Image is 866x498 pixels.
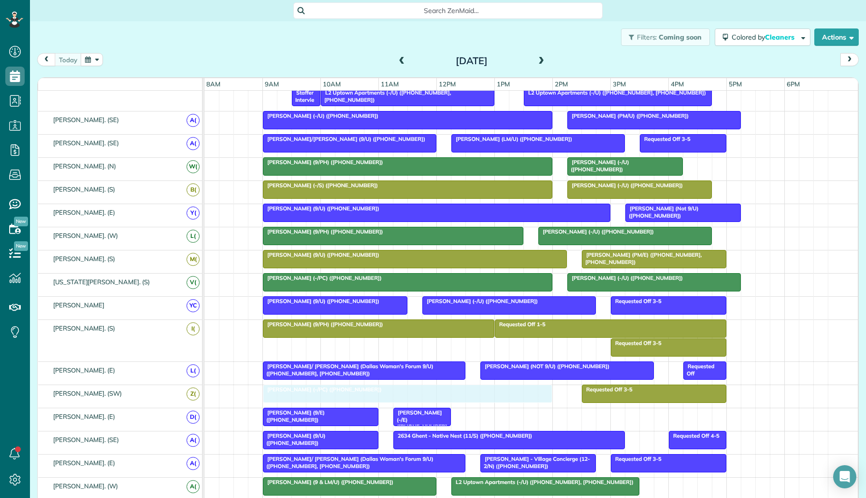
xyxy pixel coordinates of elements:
span: D( [187,411,200,424]
h2: [DATE] [411,55,532,66]
span: [PERSON_NAME]. (SW) [51,389,124,397]
span: Y( [187,207,200,220]
span: [PERSON_NAME] (9/U) ([PHONE_NUMBER]) [262,251,380,258]
span: A( [187,114,200,127]
span: New [14,217,28,226]
span: Requested Off 1-5 [494,321,546,328]
span: 5pm [727,80,744,88]
span: Requested Off 3-5 [639,136,691,142]
span: Requested Off [683,363,714,376]
span: [PERSON_NAME] (-/U) ([PHONE_NUMBER]) [567,182,683,189]
span: 4pm [669,80,686,88]
span: [PERSON_NAME]. (E) [51,459,117,467]
span: 10am [321,80,343,88]
span: W( [187,160,200,173]
span: Requested Off 4-5 [668,432,720,439]
span: 8am [204,80,222,88]
span: [PERSON_NAME]. (S) [51,324,117,332]
span: Z( [187,387,200,401]
span: [PERSON_NAME]. (SE) [51,116,121,124]
span: [PERSON_NAME] - Village Concierge (12-2/N) ([PHONE_NUMBER]) [480,456,590,469]
span: [PERSON_NAME]/ [PERSON_NAME] (Dallas Woman's Forum 9/U) ([PHONE_NUMBER], [PHONE_NUMBER]) [262,456,433,469]
span: L2 Uptown Apartments (-/U) ([PHONE_NUMBER], [PHONE_NUMBER]) [451,479,634,485]
button: prev [37,53,56,66]
span: [PERSON_NAME] (LM/U) ([PHONE_NUMBER]) [451,136,573,142]
span: [PERSON_NAME] (-/U) ([PHONE_NUMBER]) [538,228,654,235]
span: [PERSON_NAME] (9/U) ([PHONE_NUMBER]) [262,432,326,446]
span: Coming soon [659,33,702,41]
span: A( [187,137,200,150]
span: [PERSON_NAME]. (W) [51,232,120,239]
span: V( [187,276,200,289]
span: [PERSON_NAME] (-/PC) ([PHONE_NUMBER]) [262,386,382,393]
button: Colored byCleaners [715,28,810,46]
span: [PERSON_NAME]. (S) [51,255,117,263]
span: A( [187,480,200,493]
span: 1pm [495,80,512,88]
span: B( [187,183,200,196]
span: [PERSON_NAME] (9/PH) ([PHONE_NUMBER]) [262,321,384,328]
span: Staffer Interview [291,89,314,110]
span: YC [187,299,200,312]
span: [PERSON_NAME] (-/U) ([PHONE_NUMBER]) [567,159,629,172]
span: [PERSON_NAME]. (E) [51,366,117,374]
span: [PERSON_NAME] (-/S) ([PHONE_NUMBER]) [262,182,378,189]
span: I( [187,322,200,335]
span: [PERSON_NAME] (9/U) ([PHONE_NUMBER]) [262,298,380,304]
span: [PERSON_NAME]. (E) [51,208,117,216]
span: [PERSON_NAME]. (W) [51,482,120,490]
span: [PERSON_NAME]/[PERSON_NAME] (9/U) ([PHONE_NUMBER]) [262,136,426,142]
span: [PERSON_NAME] (9/PH) ([PHONE_NUMBER]) [262,159,384,166]
span: [PERSON_NAME] (-/U) ([PHONE_NUMBER]) [567,275,683,281]
span: 3pm [611,80,628,88]
span: [PERSON_NAME] (PM/U) ([PHONE_NUMBER]) [567,112,689,119]
span: Requested Off 3-5 [610,298,662,304]
span: 11am [379,80,401,88]
span: 12pm [437,80,458,88]
span: [PERSON_NAME] (-/U) ([PHONE_NUMBER]) [422,298,538,304]
button: next [840,53,859,66]
span: [PERSON_NAME] (-/E) ([PHONE_NUMBER]) [393,409,447,437]
button: Actions [814,28,859,46]
span: Colored by [732,33,798,41]
span: Requested Off 3-5 [610,340,662,346]
span: 6pm [785,80,802,88]
span: Requested Off 3-5 [581,386,633,393]
span: [PERSON_NAME] (9/PH) ([PHONE_NUMBER]) [262,228,384,235]
span: [PERSON_NAME]. (SE) [51,139,121,147]
span: [PERSON_NAME]. (E) [51,413,117,420]
span: [PERSON_NAME]. (SE) [51,436,121,443]
span: [PERSON_NAME]. (N) [51,162,118,170]
span: [PERSON_NAME] (NOT 9/U) ([PHONE_NUMBER]) [480,363,610,370]
span: Filters: [637,33,657,41]
span: [PERSON_NAME]. (S) [51,185,117,193]
span: L2 Uptown Apartments (-/U) ([PHONE_NUMBER], [PHONE_NUMBER]) [523,89,707,96]
div: Open Intercom Messenger [833,465,856,488]
button: today [55,53,82,66]
span: 2634 Ghent - Native Nest (11/S) ([PHONE_NUMBER]) [393,432,533,439]
span: Requested Off 3-5 [610,456,662,462]
span: L( [187,364,200,377]
span: [PERSON_NAME] (PM/E) ([PHONE_NUMBER], [PHONE_NUMBER]) [581,251,702,265]
span: [PERSON_NAME]/ [PERSON_NAME] (Dallas Woman's Forum 9/U) ([PHONE_NUMBER], [PHONE_NUMBER]) [262,363,433,376]
span: [PERSON_NAME] (Not 9/U) ([PHONE_NUMBER]) [625,205,698,219]
span: A( [187,457,200,470]
span: [PERSON_NAME] (9/U) ([PHONE_NUMBER]) [262,205,380,212]
span: 9am [263,80,281,88]
span: [PERSON_NAME] (-/U) ([PHONE_NUMBER]) [262,112,379,119]
span: [PERSON_NAME] (9/E) ([PHONE_NUMBER]) [262,409,325,423]
span: [US_STATE][PERSON_NAME]. (S) [51,278,152,286]
span: L( [187,230,200,243]
span: [PERSON_NAME] [51,301,107,309]
span: A( [187,434,200,447]
span: [PERSON_NAME] (9 & LM/U) ([PHONE_NUMBER]) [262,479,394,485]
span: 2pm [553,80,570,88]
span: Cleaners [765,33,796,41]
span: [PERSON_NAME] (-/PC) ([PHONE_NUMBER]) [262,275,382,281]
span: New [14,241,28,251]
span: M( [187,253,200,266]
